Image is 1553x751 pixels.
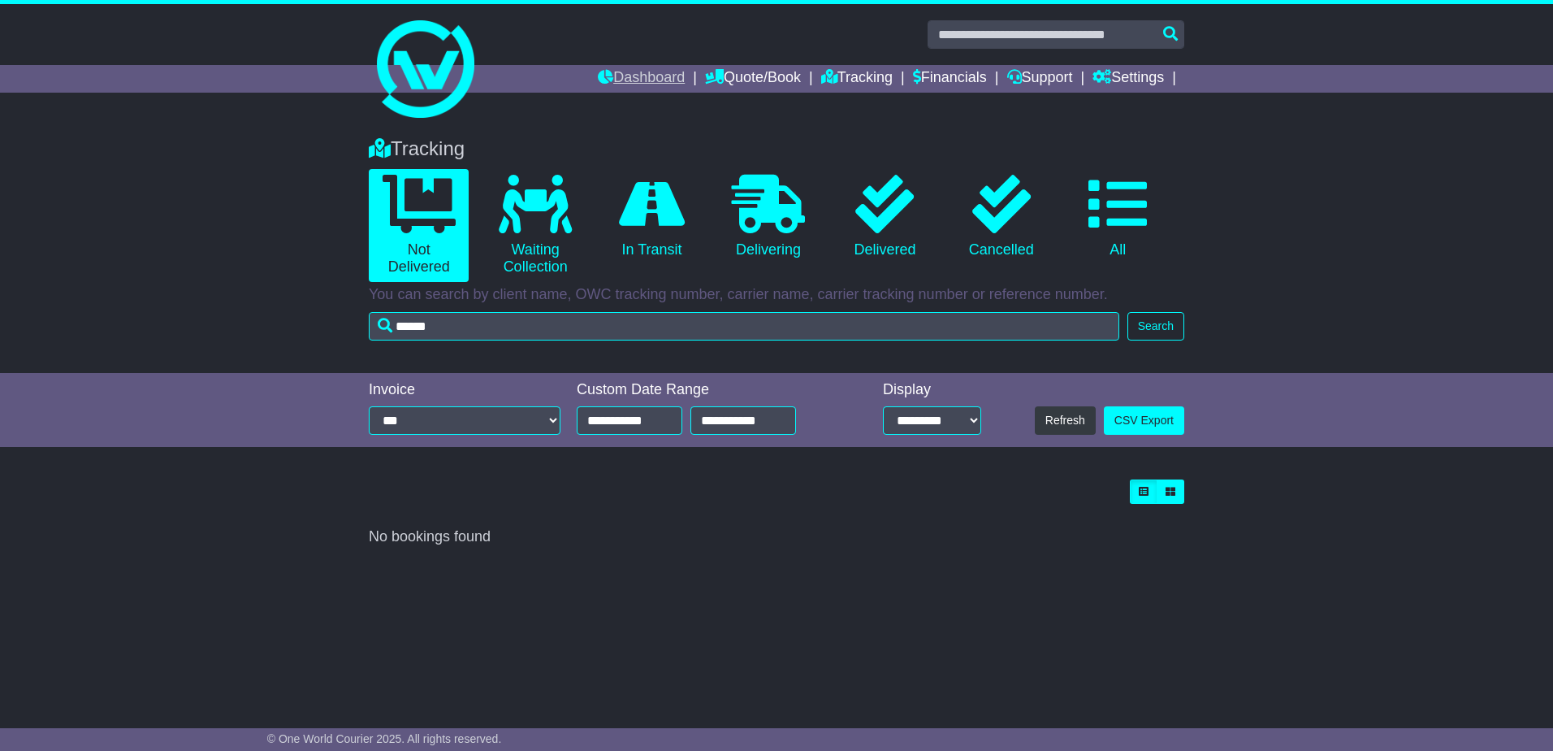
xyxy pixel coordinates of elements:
div: No bookings found [369,528,1184,546]
div: Display [883,381,981,399]
a: Quote/Book [705,65,801,93]
div: Invoice [369,381,560,399]
a: Financials [913,65,987,93]
a: Waiting Collection [485,169,585,282]
div: Tracking [361,137,1192,161]
p: You can search by client name, OWC tracking number, carrier name, carrier tracking number or refe... [369,286,1184,304]
div: Custom Date Range [577,381,837,399]
a: In Transit [602,169,702,265]
span: © One World Courier 2025. All rights reserved. [267,732,502,745]
button: Refresh [1035,406,1096,435]
a: All [1068,169,1168,265]
a: Cancelled [951,169,1051,265]
a: Settings [1092,65,1164,93]
a: Dashboard [598,65,685,93]
a: Tracking [821,65,893,93]
button: Search [1127,312,1184,341]
a: Delivered [835,169,935,265]
a: Not Delivered [369,169,469,282]
a: Support [1007,65,1073,93]
a: Delivering [718,169,818,265]
a: CSV Export [1104,406,1184,435]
